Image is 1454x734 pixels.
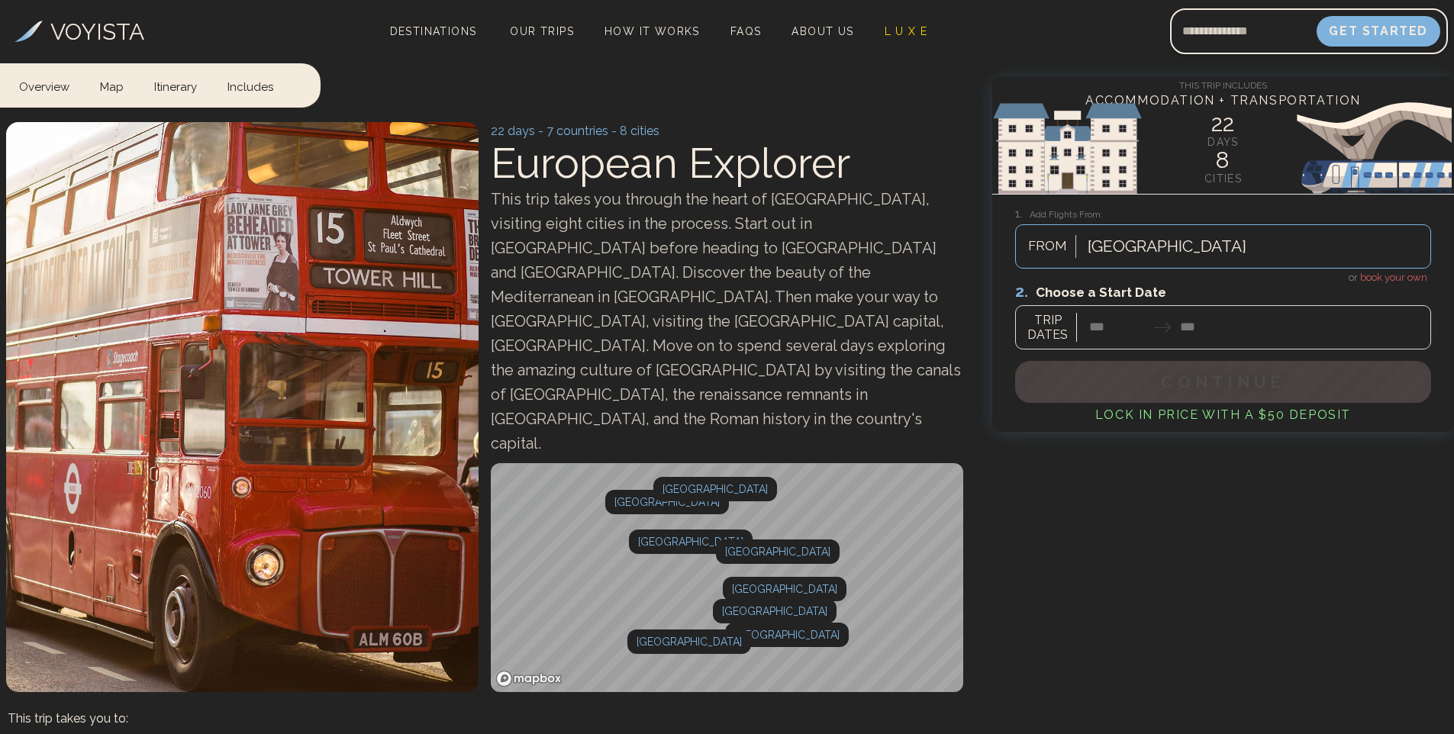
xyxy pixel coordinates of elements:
div: [GEOGRAPHIC_DATA] [629,530,753,554]
span: L U X E [885,25,928,37]
button: Get Started [1317,16,1440,47]
div: [GEOGRAPHIC_DATA] [725,623,849,647]
div: Map marker [716,539,840,564]
h4: Accommodation + Transportation [992,92,1454,110]
div: Map marker [629,530,753,554]
img: European Sights [992,102,1454,194]
a: FAQs [724,21,768,42]
div: [GEOGRAPHIC_DATA] [723,577,846,601]
h3: Add Flights From: [1015,205,1431,223]
h4: This Trip Includes [992,76,1454,92]
span: Our Trips [510,25,574,37]
a: Our Trips [504,21,580,42]
h3: VOYISTA [50,14,144,49]
a: About Us [785,21,859,42]
a: L U X E [879,21,934,42]
img: Voyista Logo [15,21,43,42]
canvas: Map [491,463,963,692]
button: Continue [1015,361,1431,403]
span: FROM [1020,237,1075,256]
span: Destinations [384,19,483,64]
div: Map marker [723,577,846,601]
div: [GEOGRAPHIC_DATA] [716,539,840,564]
div: [GEOGRAPHIC_DATA] [627,629,751,654]
span: About Us [791,25,853,37]
span: 1. [1015,207,1030,221]
a: VOYISTA [15,14,144,49]
span: Continue [1161,372,1285,391]
span: This trip takes you through the heart of [GEOGRAPHIC_DATA], visiting eight cities in the process.... [491,190,961,452]
span: book your own [1360,272,1427,283]
div: Map marker [627,629,751,654]
h4: or [1015,269,1431,285]
a: Mapbox homepage [495,670,563,687]
a: Overview [19,63,85,106]
a: Map [85,63,139,106]
span: FAQs [730,25,762,37]
p: 22 days - 7 countries - 8 cities [491,122,963,140]
a: Includes [212,63,289,106]
p: This trip takes you to: [8,710,128,728]
h4: Lock in Price with a $50 deposit [1015,406,1431,424]
a: Itinerary [139,63,212,106]
input: Email address [1170,13,1317,50]
div: Map marker [725,623,849,647]
div: Map marker [653,477,777,501]
span: How It Works [604,25,700,37]
div: [GEOGRAPHIC_DATA] [713,599,837,623]
div: [GEOGRAPHIC_DATA] [653,477,777,501]
div: Map marker [713,599,837,623]
a: How It Works [598,21,706,42]
div: [GEOGRAPHIC_DATA] [605,490,729,514]
div: Map marker [605,490,729,514]
span: European Explorer [491,138,850,188]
